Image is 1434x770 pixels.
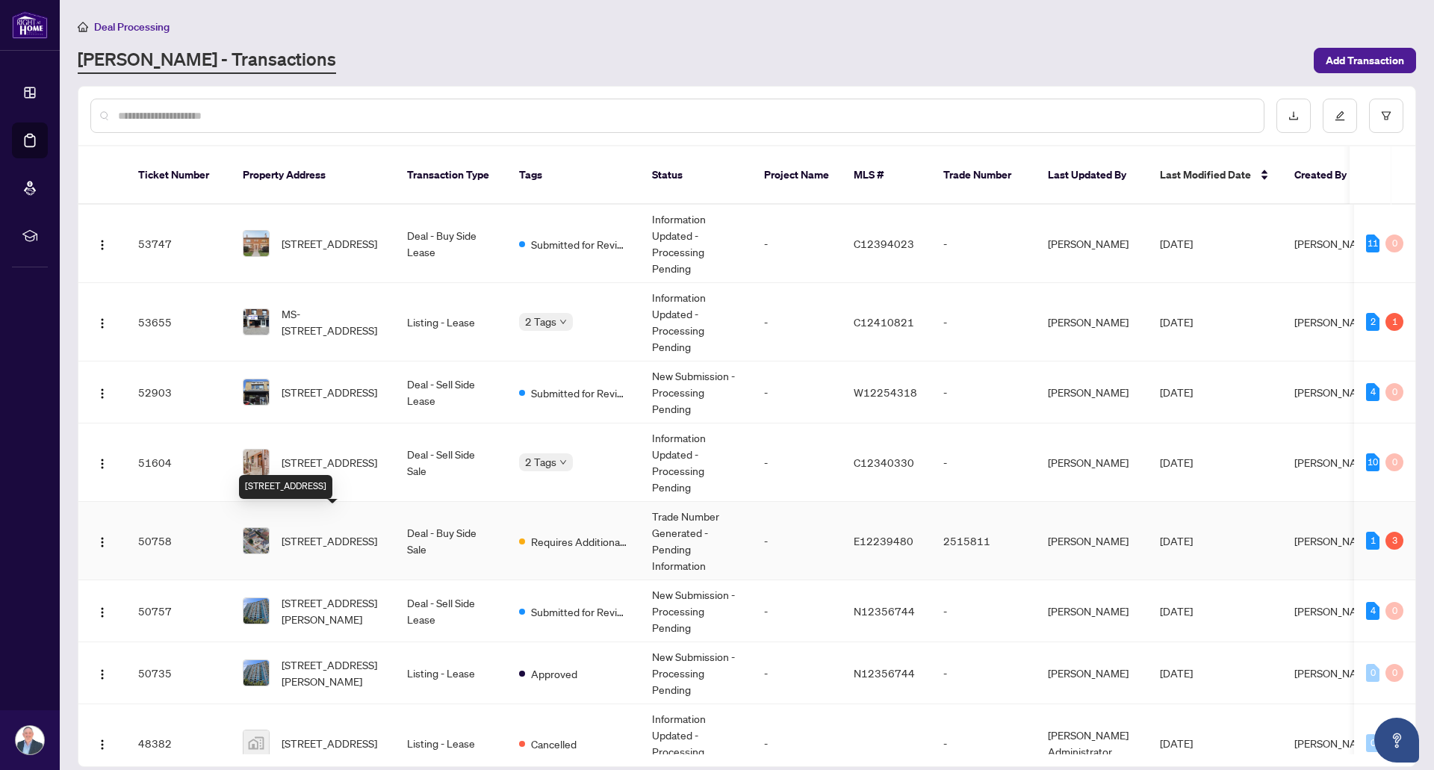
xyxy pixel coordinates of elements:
[1314,48,1416,73] button: Add Transaction
[931,580,1036,642] td: -
[395,502,507,580] td: Deal - Buy Side Sale
[282,656,383,689] span: [STREET_ADDRESS][PERSON_NAME]
[752,580,842,642] td: -
[1294,604,1375,618] span: [PERSON_NAME]
[531,385,628,401] span: Submitted for Review
[1036,361,1148,423] td: [PERSON_NAME]
[854,534,913,547] span: E12239480
[243,379,269,405] img: thumbnail-img
[531,665,577,682] span: Approved
[90,310,114,334] button: Logo
[931,283,1036,361] td: -
[1366,602,1379,620] div: 4
[507,146,640,205] th: Tags
[12,11,48,39] img: logo
[1366,532,1379,550] div: 1
[90,661,114,685] button: Logo
[640,423,752,502] td: Information Updated - Processing Pending
[126,205,231,283] td: 53747
[1036,283,1148,361] td: [PERSON_NAME]
[94,20,170,34] span: Deal Processing
[1374,718,1419,763] button: Open asap
[1335,111,1345,121] span: edit
[96,668,108,680] img: Logo
[1288,111,1299,121] span: download
[1160,385,1193,399] span: [DATE]
[854,385,917,399] span: W12254318
[531,533,628,550] span: Requires Additional Docs
[531,736,577,752] span: Cancelled
[1385,313,1403,331] div: 1
[96,458,108,470] img: Logo
[752,146,842,205] th: Project Name
[395,642,507,704] td: Listing - Lease
[282,735,377,751] span: [STREET_ADDRESS]
[126,423,231,502] td: 51604
[1036,502,1148,580] td: [PERSON_NAME]
[282,384,377,400] span: [STREET_ADDRESS]
[243,450,269,475] img: thumbnail-img
[395,580,507,642] td: Deal - Sell Side Lease
[1326,49,1404,72] span: Add Transaction
[1160,237,1193,250] span: [DATE]
[282,454,377,471] span: [STREET_ADDRESS]
[96,606,108,618] img: Logo
[931,423,1036,502] td: -
[1294,666,1375,680] span: [PERSON_NAME]
[1036,423,1148,502] td: [PERSON_NAME]
[752,361,842,423] td: -
[531,236,628,252] span: Submitted for Review
[395,361,507,423] td: Deal - Sell Side Lease
[282,594,383,627] span: [STREET_ADDRESS][PERSON_NAME]
[282,235,377,252] span: [STREET_ADDRESS]
[752,205,842,283] td: -
[854,456,914,469] span: C12340330
[640,361,752,423] td: New Submission - Processing Pending
[126,502,231,580] td: 50758
[640,205,752,283] td: Information Updated - Processing Pending
[752,642,842,704] td: -
[559,318,567,326] span: down
[243,528,269,553] img: thumbnail-img
[1294,315,1375,329] span: [PERSON_NAME]
[243,598,269,624] img: thumbnail-img
[531,603,628,620] span: Submitted for Review
[1294,385,1375,399] span: [PERSON_NAME]
[1282,146,1372,205] th: Created By
[752,283,842,361] td: -
[640,642,752,704] td: New Submission - Processing Pending
[1385,664,1403,682] div: 0
[1385,532,1403,550] div: 3
[90,599,114,623] button: Logo
[752,502,842,580] td: -
[1294,237,1375,250] span: [PERSON_NAME]
[231,146,395,205] th: Property Address
[126,580,231,642] td: 50757
[525,313,556,330] span: 2 Tags
[931,642,1036,704] td: -
[1160,604,1193,618] span: [DATE]
[1160,167,1251,183] span: Last Modified Date
[96,388,108,400] img: Logo
[1369,99,1403,133] button: filter
[126,361,231,423] td: 52903
[1294,736,1375,750] span: [PERSON_NAME]
[640,580,752,642] td: New Submission - Processing Pending
[1036,146,1148,205] th: Last Updated By
[90,232,114,255] button: Logo
[395,205,507,283] td: Deal - Buy Side Lease
[1294,534,1375,547] span: [PERSON_NAME]
[1385,453,1403,471] div: 0
[1036,205,1148,283] td: [PERSON_NAME]
[126,146,231,205] th: Ticket Number
[931,205,1036,283] td: -
[559,459,567,466] span: down
[1160,666,1193,680] span: [DATE]
[239,475,332,499] div: [STREET_ADDRESS]
[640,283,752,361] td: Information Updated - Processing Pending
[1366,453,1379,471] div: 10
[90,529,114,553] button: Logo
[1366,235,1379,252] div: 11
[243,231,269,256] img: thumbnail-img
[243,730,269,756] img: thumbnail-img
